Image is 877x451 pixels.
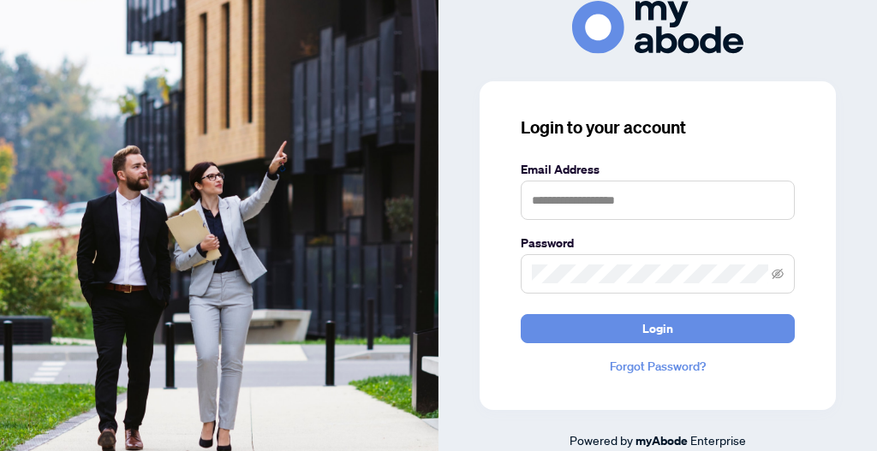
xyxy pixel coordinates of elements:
a: Forgot Password? [521,357,795,376]
h3: Login to your account [521,116,795,139]
span: eye-invisible [772,268,784,280]
label: Email Address [521,160,795,179]
label: Password [521,234,795,252]
img: ma-logo [572,1,743,53]
span: Powered by [570,432,633,448]
button: Login [521,314,795,343]
a: myAbode [635,431,688,450]
span: Enterprise [690,432,746,448]
span: Login [642,315,673,342]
